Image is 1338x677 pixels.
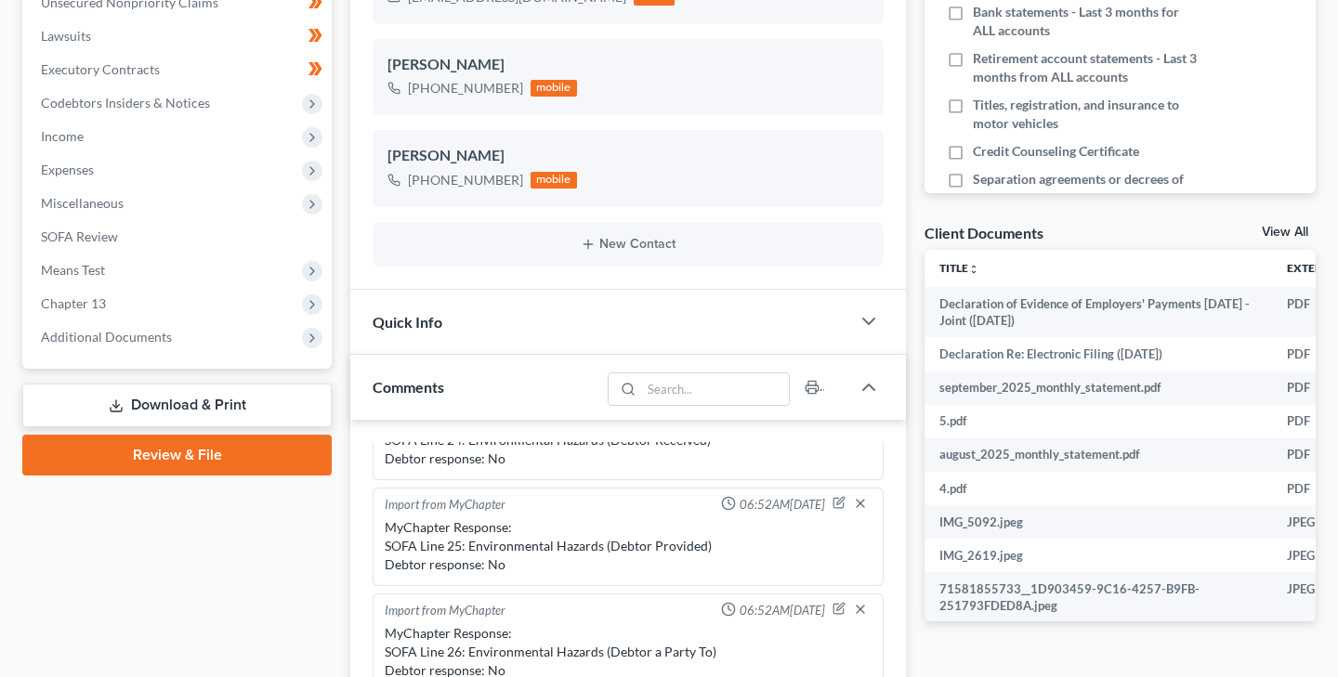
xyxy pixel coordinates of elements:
[531,172,577,189] div: mobile
[925,287,1272,338] td: Declaration of Evidence of Employers' Payments [DATE] - Joint ([DATE])
[925,337,1272,371] td: Declaration Re: Electronic Filing ([DATE])
[973,170,1202,207] span: Separation agreements or decrees of divorces
[641,373,789,405] input: Search...
[939,261,979,275] a: Titleunfold_more
[925,371,1272,405] td: september_2025_monthly_statement.pdf
[387,145,869,167] div: [PERSON_NAME]
[22,384,332,427] a: Download & Print
[531,80,577,97] div: mobile
[408,171,523,189] div: [PHONE_NUMBER]
[973,142,1139,161] span: Credit Counseling Certificate
[387,237,869,252] button: New Contact
[925,472,1272,505] td: 4.pdf
[740,602,825,619] span: 06:52AM[DATE]
[26,53,332,86] a: Executory Contracts
[408,79,523,98] div: [PHONE_NUMBER]
[973,3,1202,40] span: Bank statements - Last 3 months for ALL accounts
[925,505,1272,539] td: IMG_5092.jpeg
[41,329,172,345] span: Additional Documents
[22,435,332,475] a: Review & File
[925,223,1043,242] div: Client Documents
[925,539,1272,572] td: IMG_2619.jpeg
[925,438,1272,472] td: august_2025_monthly_statement.pdf
[41,195,124,211] span: Miscellaneous
[968,264,979,275] i: unfold_more
[373,378,444,396] span: Comments
[41,162,94,177] span: Expenses
[41,295,106,311] span: Chapter 13
[41,228,118,244] span: SOFA Review
[41,262,105,278] span: Means Test
[925,405,1272,438] td: 5.pdf
[925,572,1272,623] td: 71581855733__1D903459-9C16-4257-B9FB-251793FDED8A.jpeg
[740,496,825,514] span: 06:52AM[DATE]
[41,28,91,44] span: Lawsuits
[385,602,505,620] div: Import from MyChapter
[1262,226,1308,239] a: View All
[26,220,332,254] a: SOFA Review
[385,518,872,574] div: MyChapter Response: SOFA Line 25: Environmental Hazards (Debtor Provided) Debtor response: No
[41,95,210,111] span: Codebtors Insiders & Notices
[387,54,869,76] div: [PERSON_NAME]
[973,96,1202,133] span: Titles, registration, and insurance to motor vehicles
[26,20,332,53] a: Lawsuits
[385,496,505,514] div: Import from MyChapter
[973,49,1202,86] span: Retirement account statements - Last 3 months from ALL accounts
[41,128,84,144] span: Income
[373,313,442,331] span: Quick Info
[41,61,160,77] span: Executory Contracts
